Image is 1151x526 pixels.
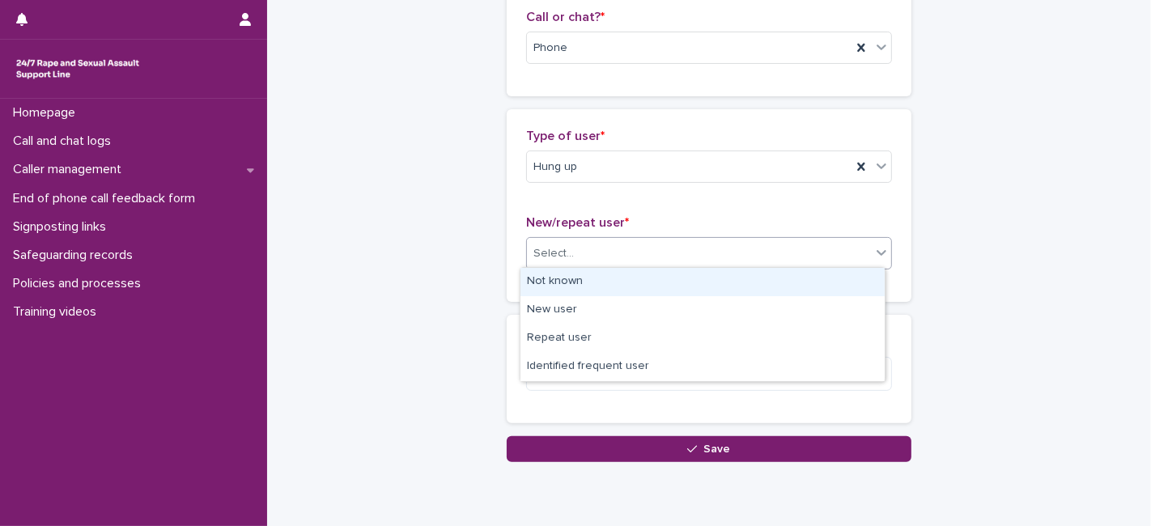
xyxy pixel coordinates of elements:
[6,219,119,235] p: Signposting links
[520,353,885,381] div: Identified frequent user
[533,159,577,176] span: Hung up
[6,248,146,263] p: Safeguarding records
[526,216,629,229] span: New/repeat user
[520,268,885,296] div: Not known
[526,129,605,142] span: Type of user
[520,325,885,353] div: Repeat user
[6,134,124,149] p: Call and chat logs
[533,245,574,262] div: Select...
[533,40,567,57] span: Phone
[507,436,911,462] button: Save
[6,304,109,320] p: Training videos
[520,296,885,325] div: New user
[6,105,88,121] p: Homepage
[6,162,134,177] p: Caller management
[704,443,731,455] span: Save
[6,276,154,291] p: Policies and processes
[6,191,208,206] p: End of phone call feedback form
[13,53,142,85] img: rhQMoQhaT3yELyF149Cw
[526,11,605,23] span: Call or chat?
